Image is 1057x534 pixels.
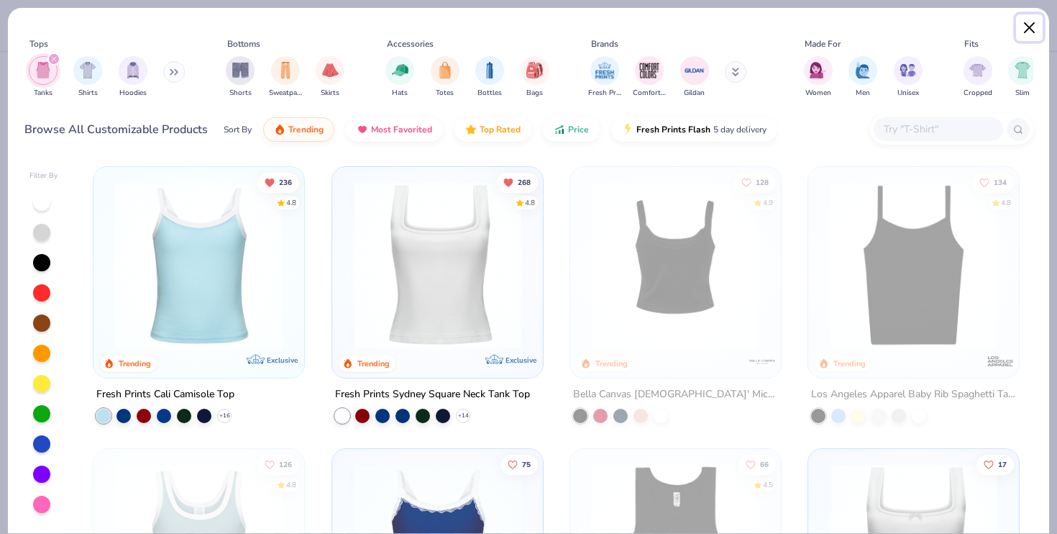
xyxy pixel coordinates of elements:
img: Fresh Prints Image [594,60,616,81]
button: filter button [385,56,414,99]
button: Most Favorited [346,117,443,142]
span: 5 day delivery [713,122,767,138]
div: filter for Comfort Colors [633,56,666,99]
button: filter button [316,56,344,99]
button: Price [543,117,600,142]
button: filter button [521,56,549,99]
span: Fresh Prints Flash [636,124,710,135]
img: Unisex Image [900,62,916,78]
span: Price [568,124,589,135]
img: Bottles Image [482,62,498,78]
button: filter button [73,56,102,99]
div: 4.8 [286,197,296,208]
img: Los Angeles Apparel logo [986,347,1015,376]
img: Shorts Image [232,62,249,78]
button: filter button [848,56,877,99]
img: Cropped Image [969,62,986,78]
div: filter for Shirts [73,56,102,99]
button: filter button [475,56,504,99]
img: Hats Image [392,62,408,78]
img: 80dc4ece-0e65-4f15-94a6-2a872a258fbd [585,181,767,349]
input: Try "T-Shirt" [882,121,993,137]
span: Comfort Colors [633,88,666,99]
img: Women Image [810,62,826,78]
div: filter for Sweatpants [269,56,302,99]
div: Tops [29,37,48,50]
span: Most Favorited [371,124,432,135]
div: filter for Totes [431,56,459,99]
button: Like [972,172,1014,192]
img: TopRated.gif [465,124,477,135]
span: Women [805,88,831,99]
div: Los Angeles Apparel Baby Rib Spaghetti Tank [811,386,1016,404]
button: Like [734,172,776,192]
span: Trending [288,124,324,135]
span: Exclusive [267,356,298,365]
div: Browse All Customizable Products [24,121,208,138]
img: Slim Image [1015,62,1030,78]
span: Skirts [321,88,339,99]
span: Unisex [897,88,919,99]
button: Like [976,455,1014,475]
div: filter for Tanks [29,56,58,99]
button: filter button [431,56,459,99]
button: Like [500,455,537,475]
span: Bottles [477,88,502,99]
div: Bottoms [227,37,260,50]
button: filter button [964,56,992,99]
span: 75 [521,461,530,469]
button: filter button [29,56,58,99]
button: filter button [588,56,621,99]
button: filter button [269,56,302,99]
div: Fresh Prints Cali Camisole Top [96,386,234,404]
button: filter button [119,56,147,99]
span: 126 [279,461,292,469]
span: 268 [517,178,530,186]
div: 4.9 [763,197,773,208]
span: 128 [756,178,769,186]
div: filter for Bags [521,56,549,99]
button: Unlike [257,172,299,192]
button: Close [1016,14,1043,42]
div: filter for Slim [1008,56,1037,99]
div: filter for Men [848,56,877,99]
img: a25d9891-da96-49f3-a35e-76288174bf3a [108,181,290,349]
span: Top Rated [480,124,521,135]
span: Cropped [964,88,992,99]
span: Tanks [34,88,52,99]
span: Bags [526,88,543,99]
img: most_fav.gif [357,124,368,135]
button: Like [257,455,299,475]
img: Gildan Image [684,60,705,81]
div: filter for Unisex [894,56,923,99]
img: Hoodies Image [125,62,141,78]
div: 4.8 [524,197,534,208]
div: filter for Fresh Prints [588,56,621,99]
img: Tanks Image [35,62,51,78]
div: Brands [591,37,618,50]
img: 8af284bf-0d00-45ea-9003-ce4b9a3194ad [767,181,948,349]
img: Bags Image [526,62,542,78]
span: + 16 [219,412,230,420]
div: filter for Shorts [226,56,255,99]
span: 236 [279,178,292,186]
button: Fresh Prints Flash5 day delivery [611,117,777,142]
span: 17 [998,461,1007,469]
div: filter for Hoodies [119,56,147,99]
button: filter button [1008,56,1037,99]
div: Sort By [224,123,252,136]
span: Hats [392,88,408,99]
div: Accessories [387,37,434,50]
button: filter button [226,56,255,99]
span: Hoodies [119,88,147,99]
div: Filter By [29,171,58,181]
img: trending.gif [274,124,285,135]
span: Men [856,88,870,99]
img: 63ed7c8a-03b3-4701-9f69-be4b1adc9c5f [528,181,710,349]
img: flash.gif [622,124,633,135]
span: Shorts [229,88,252,99]
div: 4.8 [1001,197,1011,208]
span: 66 [760,461,769,469]
button: filter button [894,56,923,99]
span: Gildan [684,88,705,99]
